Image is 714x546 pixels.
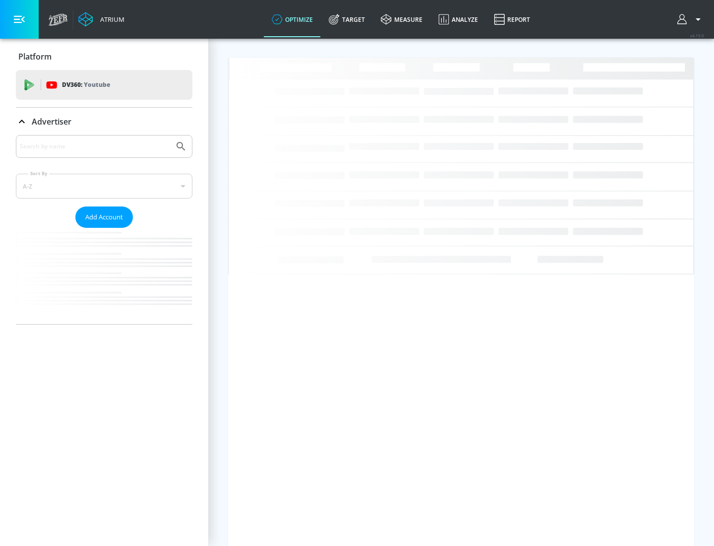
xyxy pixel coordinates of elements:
p: Platform [18,51,52,62]
span: v 4.19.0 [690,33,704,38]
button: Add Account [75,206,133,228]
a: measure [373,1,430,37]
a: optimize [264,1,321,37]
div: Advertiser [16,108,192,136]
input: Search by name [20,140,170,153]
div: Atrium [96,15,124,24]
a: Target [321,1,373,37]
p: Advertiser [32,116,71,127]
div: A-Z [16,174,192,199]
div: DV360: Youtube [16,70,192,100]
span: Add Account [85,211,123,223]
nav: list of Advertiser [16,228,192,324]
a: Atrium [78,12,124,27]
p: Youtube [84,79,110,90]
p: DV360: [62,79,110,90]
a: Analyze [430,1,486,37]
a: Report [486,1,538,37]
div: Advertiser [16,135,192,324]
label: Sort By [28,170,50,177]
div: Platform [16,43,192,70]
